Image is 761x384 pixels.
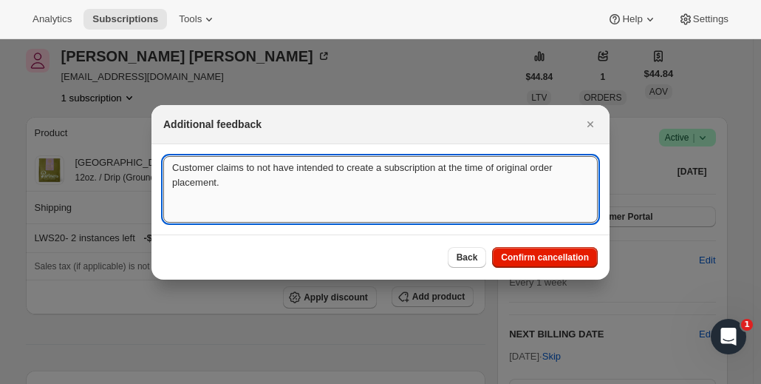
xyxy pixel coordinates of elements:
span: Back [457,252,478,263]
span: 1 [741,319,753,331]
button: Back [448,247,487,268]
span: Tools [179,13,202,25]
iframe: Intercom live chat [711,319,746,354]
button: Tools [170,9,225,30]
h2: Additional feedback [163,117,262,132]
span: Settings [693,13,728,25]
button: Close [580,114,601,135]
button: Subscriptions [83,9,167,30]
span: Help [622,13,642,25]
textarea: Customer claims to not have intended to create a subscription at the time of original order place... [163,156,598,223]
span: Analytics [33,13,72,25]
button: Help [598,9,666,30]
span: Confirm cancellation [501,252,589,263]
button: Analytics [24,9,81,30]
button: Settings [669,9,737,30]
span: Subscriptions [92,13,158,25]
button: Confirm cancellation [492,247,598,268]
